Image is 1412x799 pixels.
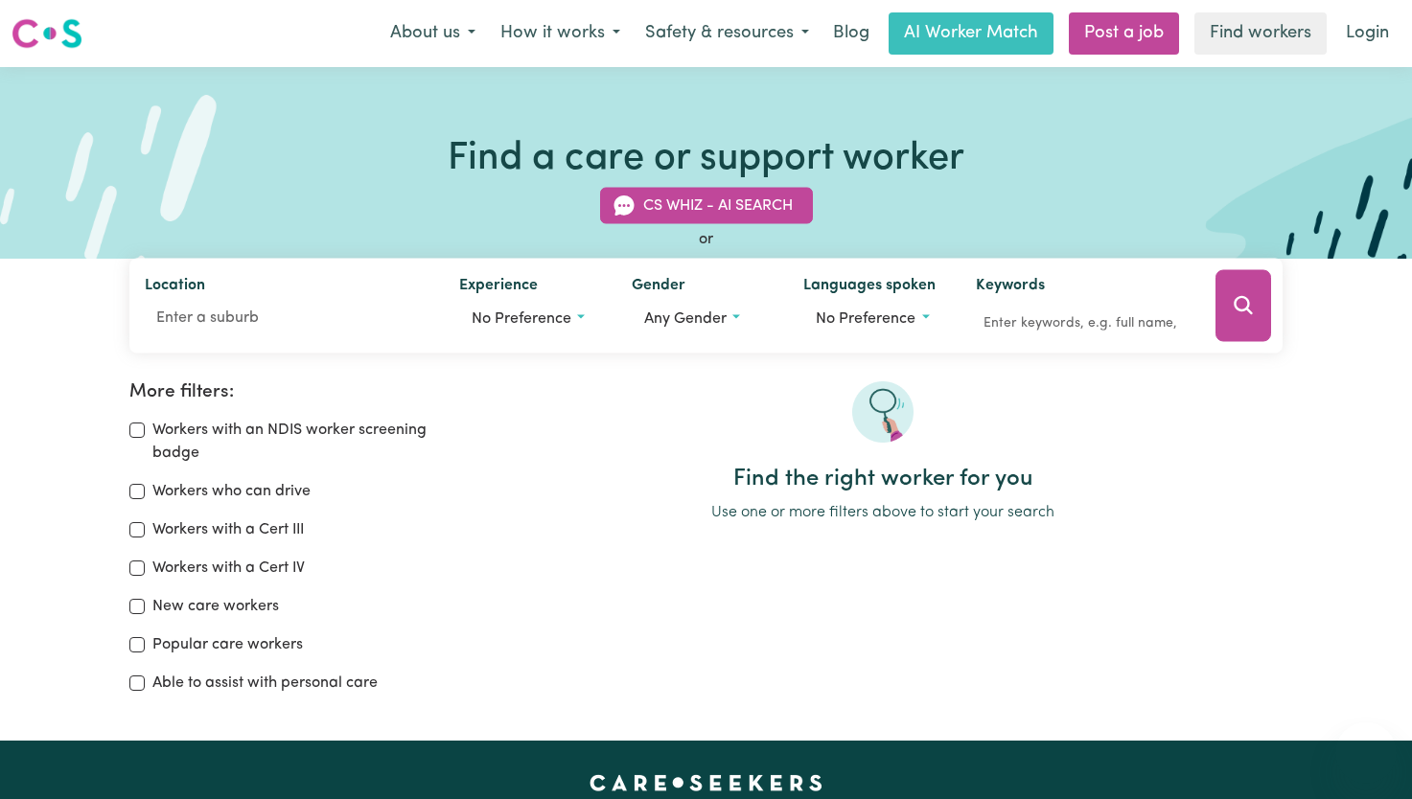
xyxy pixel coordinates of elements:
[152,518,304,541] label: Workers with a Cert III
[1069,12,1179,55] a: Post a job
[152,633,303,656] label: Popular care workers
[129,381,459,403] h2: More filters:
[889,12,1053,55] a: AI Worker Match
[129,228,1284,251] div: or
[459,301,601,337] button: Worker experience options
[633,13,822,54] button: Safety & resources
[976,274,1045,301] label: Keywords
[145,301,428,335] input: Enter a suburb
[152,595,279,618] label: New care workers
[482,466,1283,493] h2: Find the right worker for you
[976,308,1189,338] input: Enter keywords, e.g. full name, interests
[1194,12,1327,55] a: Find workers
[822,12,881,55] a: Blog
[12,11,82,56] a: Careseekers logo
[803,274,936,301] label: Languages spoken
[448,136,964,182] h1: Find a care or support worker
[1334,12,1400,55] a: Login
[590,775,822,790] a: Careseekers home page
[152,672,378,695] label: Able to assist with personal care
[472,311,571,327] span: No preference
[632,274,685,301] label: Gender
[600,188,813,224] button: CS Whiz - AI Search
[1335,722,1397,784] iframe: Button to launch messaging window
[145,274,205,301] label: Location
[152,557,305,580] label: Workers with a Cert IV
[644,311,727,327] span: Any gender
[1215,270,1271,342] button: Search
[816,311,915,327] span: No preference
[482,501,1283,524] p: Use one or more filters above to start your search
[632,301,774,337] button: Worker gender preference
[488,13,633,54] button: How it works
[803,301,945,337] button: Worker language preferences
[152,480,311,503] label: Workers who can drive
[459,274,538,301] label: Experience
[152,419,459,465] label: Workers with an NDIS worker screening badge
[12,16,82,51] img: Careseekers logo
[378,13,488,54] button: About us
